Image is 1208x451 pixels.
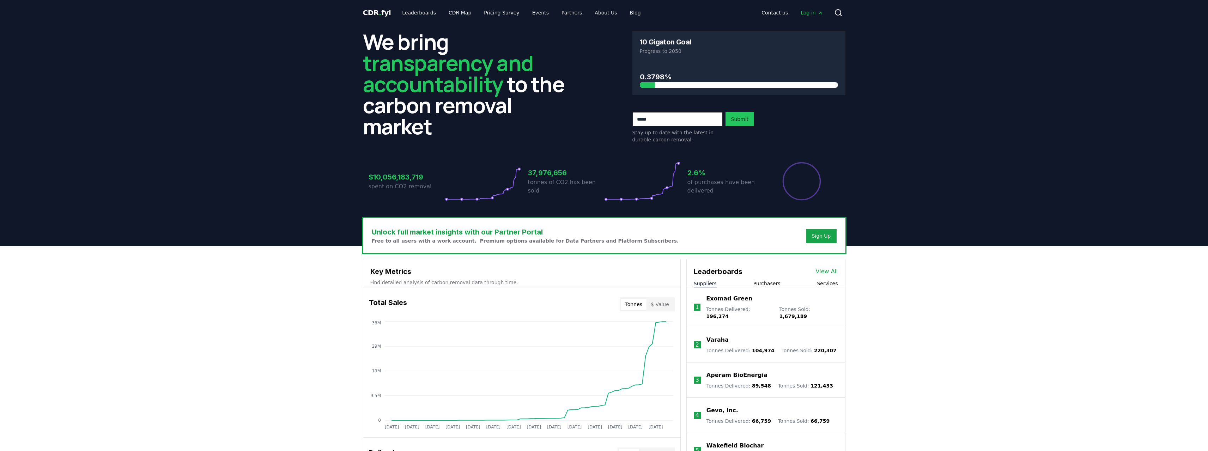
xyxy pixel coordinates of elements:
h3: 37,976,656 [528,167,604,178]
a: CDR.fyi [363,8,391,18]
tspan: [DATE] [608,425,622,429]
button: Tonnes [621,299,647,310]
button: Services [817,280,838,287]
a: Leaderboards [396,6,442,19]
p: spent on CO2 removal [369,182,445,191]
p: Tonnes Sold : [782,347,837,354]
tspan: [DATE] [588,425,602,429]
tspan: [DATE] [405,425,419,429]
h3: Key Metrics [370,266,673,277]
h3: 10 Gigaton Goal [640,38,691,45]
tspan: 0 [378,418,381,423]
p: 1 [695,303,699,311]
p: 3 [696,376,699,384]
a: CDR Map [443,6,477,19]
span: 1,679,189 [779,313,807,319]
tspan: 19M [372,368,381,373]
span: 104,974 [752,348,775,353]
a: Exomad Green [706,294,752,303]
button: Suppliers [694,280,717,287]
h3: Leaderboards [694,266,742,277]
tspan: [DATE] [527,425,541,429]
tspan: [DATE] [567,425,582,429]
p: Tonnes Delivered : [706,347,775,354]
tspan: [DATE] [486,425,500,429]
tspan: [DATE] [384,425,399,429]
p: 4 [696,411,699,420]
p: Stay up to date with the latest in durable carbon removal. [632,129,723,143]
p: Tonnes Delivered : [706,418,771,425]
tspan: [DATE] [648,425,663,429]
p: tonnes of CO2 has been sold [528,178,604,195]
tspan: 38M [372,321,381,325]
h3: Unlock full market insights with our Partner Portal [372,227,679,237]
p: Tonnes Delivered : [706,306,772,320]
p: Find detailed analysis of carbon removal data through time. [370,279,673,286]
span: 220,307 [814,348,837,353]
span: transparency and accountability [363,48,533,98]
span: 66,759 [752,418,771,424]
a: Blog [624,6,647,19]
span: 66,759 [811,418,830,424]
h3: 2.6% [687,167,764,178]
a: Pricing Survey [478,6,525,19]
button: $ Value [647,299,673,310]
a: View All [816,267,838,276]
a: Varaha [706,336,729,344]
nav: Main [396,6,646,19]
p: Tonnes Delivered : [706,382,771,389]
span: . [379,8,381,17]
p: Free to all users with a work account. Premium options available for Data Partners and Platform S... [372,237,679,244]
span: Log in [801,9,822,16]
p: Progress to 2050 [640,48,838,55]
h3: Total Sales [369,297,407,311]
span: CDR fyi [363,8,391,17]
a: About Us [589,6,623,19]
button: Sign Up [806,229,836,243]
span: 196,274 [706,313,729,319]
tspan: 9.5M [370,393,381,398]
nav: Main [756,6,828,19]
span: 121,433 [811,383,833,389]
tspan: [DATE] [628,425,643,429]
tspan: [DATE] [547,425,561,429]
a: Events [527,6,554,19]
a: Gevo, Inc. [706,406,738,415]
tspan: [DATE] [445,425,460,429]
p: Tonnes Sold : [778,418,830,425]
tspan: 29M [372,344,381,349]
a: Wakefield Biochar [706,441,764,450]
p: Tonnes Sold : [778,382,833,389]
a: Partners [556,6,588,19]
h3: 0.3798% [640,72,838,82]
tspan: [DATE] [466,425,480,429]
tspan: [DATE] [506,425,521,429]
p: of purchases have been delivered [687,178,764,195]
a: Contact us [756,6,794,19]
a: Sign Up [812,232,831,239]
p: Tonnes Sold : [779,306,838,320]
button: Submit [726,112,754,126]
button: Purchasers [753,280,781,287]
tspan: [DATE] [425,425,439,429]
a: Log in [795,6,828,19]
a: Aperam BioEnergia [706,371,767,379]
p: 2 [696,341,699,349]
h2: We bring to the carbon removal market [363,31,576,137]
div: Percentage of sales delivered [782,161,821,201]
h3: $10,056,183,719 [369,172,445,182]
span: 89,548 [752,383,771,389]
